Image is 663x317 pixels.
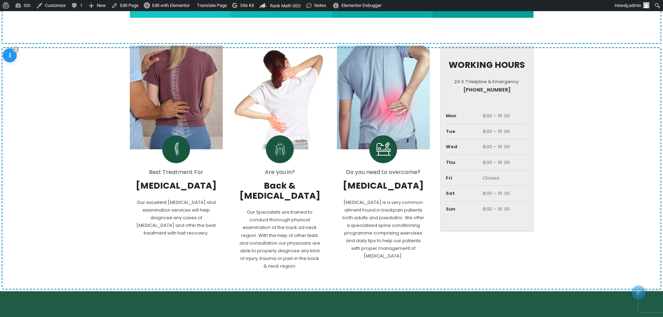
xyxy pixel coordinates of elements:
[446,206,483,212] div: Sun
[342,181,425,191] span: [MEDICAL_DATA]
[446,129,483,134] div: Tue
[483,175,528,181] div: Closed
[446,175,483,181] div: Fri
[3,48,17,62] span: Edit
[240,3,254,8] span: Site Kit
[483,206,528,212] div: 8:00 – 16 :00
[632,286,646,300] span: Edit/Preview
[483,144,528,150] div: 8:00 – 16 :00
[135,199,218,237] p: Our excellent [MEDICAL_DATA] and examination services will help diagnose any cases of [MEDICAL_DA...
[483,113,528,119] div: 8:00 – 16 :00
[270,3,301,8] span: Rank Math SEO
[238,181,321,201] span: Back & [MEDICAL_DATA]
[446,113,483,119] div: Mon
[152,3,190,8] span: Edit with Elementor
[135,168,218,177] div: Best Treatment For
[446,144,483,150] div: Wed
[446,191,483,196] div: Sat
[135,181,218,191] span: [MEDICAL_DATA]
[342,168,425,177] div: Do you need to overcome?
[446,160,483,165] div: Thu
[446,60,528,70] span: WORKING HOURS
[13,46,19,53] span: 3
[483,160,528,165] div: 8:00 – 16 :00
[483,129,528,134] div: 8:00 – 16 :00
[342,199,425,260] p: [MEDICAL_DATA] is a very common ailment found in backpain patients both adults and paediatric. We...
[629,3,641,8] span: admin
[238,168,321,177] div: Are you in?
[463,86,511,93] a: [PHONE_NUMBER]
[483,191,528,196] div: 8:00 – 16 :00
[446,78,528,86] div: 24 X 7 Helpline & Emergency:
[238,208,321,270] p: Our Specialists are trained to conduct thorough physical examination of the back ad neck region. ...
